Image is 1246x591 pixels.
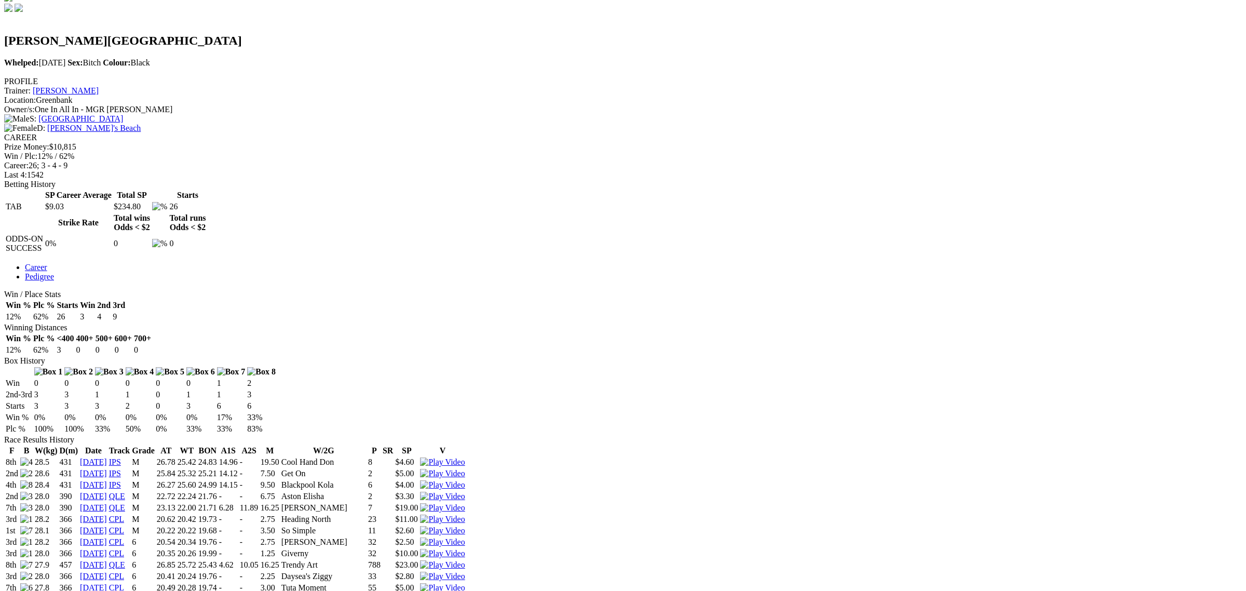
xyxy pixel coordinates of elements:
td: 3 [94,401,124,411]
td: M [131,503,155,513]
td: Heading North [281,514,367,525]
td: 19.50 [260,457,280,467]
img: 2 [20,572,33,581]
td: Aston Elisha [281,491,367,502]
td: 3 [79,312,96,322]
td: TAB [5,202,44,212]
td: 2 [125,401,155,411]
td: Blackpool Kola [281,480,367,490]
th: Strike Rate [45,213,112,233]
td: 8th [5,457,19,467]
td: 7 [368,503,381,513]
td: 23.13 [156,503,176,513]
td: 25.60 [177,480,197,490]
th: SR [382,446,394,456]
td: 19.73 [198,514,218,525]
td: 20.22 [156,526,176,536]
td: 26.78 [156,457,176,467]
a: View replay [420,538,465,546]
td: Starts [5,401,33,411]
td: 0% [45,234,112,253]
th: 3rd [112,300,126,311]
div: PROFILE [4,77,1232,86]
td: 8 [368,457,381,467]
td: 26 [56,312,78,322]
td: 0 [76,345,94,355]
td: 390 [59,491,79,502]
td: 28.1 [34,526,58,536]
td: 4 [97,312,111,322]
th: Date [79,446,107,456]
a: QLE [109,492,125,501]
img: Play Video [420,515,465,524]
img: facebook.svg [4,4,12,12]
td: 12% [5,345,32,355]
span: Bitch [67,58,101,67]
img: Box 4 [126,367,154,377]
td: 6.75 [260,491,280,502]
td: 0 [113,234,151,253]
td: 7th [5,503,19,513]
a: View replay [420,515,465,523]
td: ODDS-ON SUCCESS [5,234,44,253]
a: CPL [109,549,124,558]
td: 21.71 [198,503,218,513]
td: - [239,480,259,490]
a: Career [25,263,47,272]
span: Win / Plc: [4,152,37,160]
img: Box 8 [247,367,276,377]
th: Total wins Odds < $2 [113,213,151,233]
td: $5.00 [395,468,418,479]
div: Greenbank [4,96,1232,105]
img: Play Video [420,549,465,558]
img: Play Video [420,560,465,570]
th: 400+ [76,333,94,344]
th: Win % [5,333,32,344]
td: M [131,457,155,467]
td: 20.62 [156,514,176,525]
td: 0% [155,424,185,434]
td: Plc % [5,424,33,434]
td: - [219,514,238,525]
td: - [239,468,259,479]
td: So Simple [281,526,367,536]
th: <400 [56,333,74,344]
th: F [5,446,19,456]
img: Play Video [420,503,465,513]
td: 14.15 [219,480,238,490]
td: $9.03 [45,202,112,212]
td: - [219,526,238,536]
b: Whelped: [4,58,39,67]
td: 33% [247,412,276,423]
span: Black [103,58,150,67]
td: 0 [155,389,185,400]
td: 3 [34,389,63,400]
td: $234.80 [113,202,151,212]
img: Box 2 [64,367,93,377]
img: 1 [20,549,33,558]
td: 28.0 [34,491,58,502]
img: 8 [20,480,33,490]
a: CPL [109,526,124,535]
span: Owner/s: [4,105,35,114]
td: 20.22 [177,526,197,536]
td: Win % [5,412,33,423]
td: 25.32 [177,468,197,479]
td: 24.99 [198,480,218,490]
a: [DATE] [80,458,107,466]
td: 25.42 [177,457,197,467]
img: Play Video [420,492,465,501]
div: Win / Place Stats [4,290,1232,299]
div: Winning Distances [4,323,1232,332]
th: SP Career Average [45,190,112,200]
a: View replay [420,480,465,489]
td: 50% [125,424,155,434]
img: 3 [20,492,33,501]
b: Sex: [67,58,83,67]
th: Starts [56,300,78,311]
img: % [152,202,167,211]
a: [DATE] [80,538,107,546]
th: Track [109,446,131,456]
td: 14.12 [219,468,238,479]
th: Total runs Odds < $2 [169,213,206,233]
